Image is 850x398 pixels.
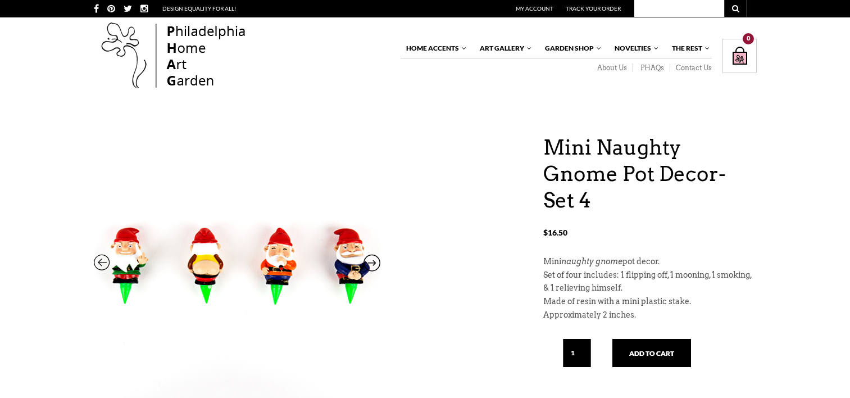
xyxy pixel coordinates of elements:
a: Art Gallery [474,39,533,58]
bdi: 16.50 [543,228,567,237]
em: naughty gnome [561,257,622,266]
h1: Mini Naughty Gnome Pot Decor- Set 4 [543,134,757,213]
a: My Account [516,5,553,12]
a: Contact Us [670,64,712,73]
a: Track Your Order [566,5,621,12]
button: Add to cart [612,339,691,367]
p: Set of four includes: 1 flipping off, 1 mooning, 1 smoking, & 1 relieving himself. [543,269,757,296]
span: $ [543,228,548,237]
a: Home Accents [401,39,467,58]
a: PHAQs [633,64,670,73]
p: Approximately 2 inches. [543,309,757,322]
p: Made of resin with a mini plastic stake. [543,295,757,309]
p: Mini pot decor. [543,255,757,269]
a: Novelties [609,39,660,58]
a: About Us [590,64,633,73]
input: Qty [563,339,591,367]
div: 0 [743,33,754,44]
a: The Rest [666,39,711,58]
a: Garden Shop [539,39,602,58]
